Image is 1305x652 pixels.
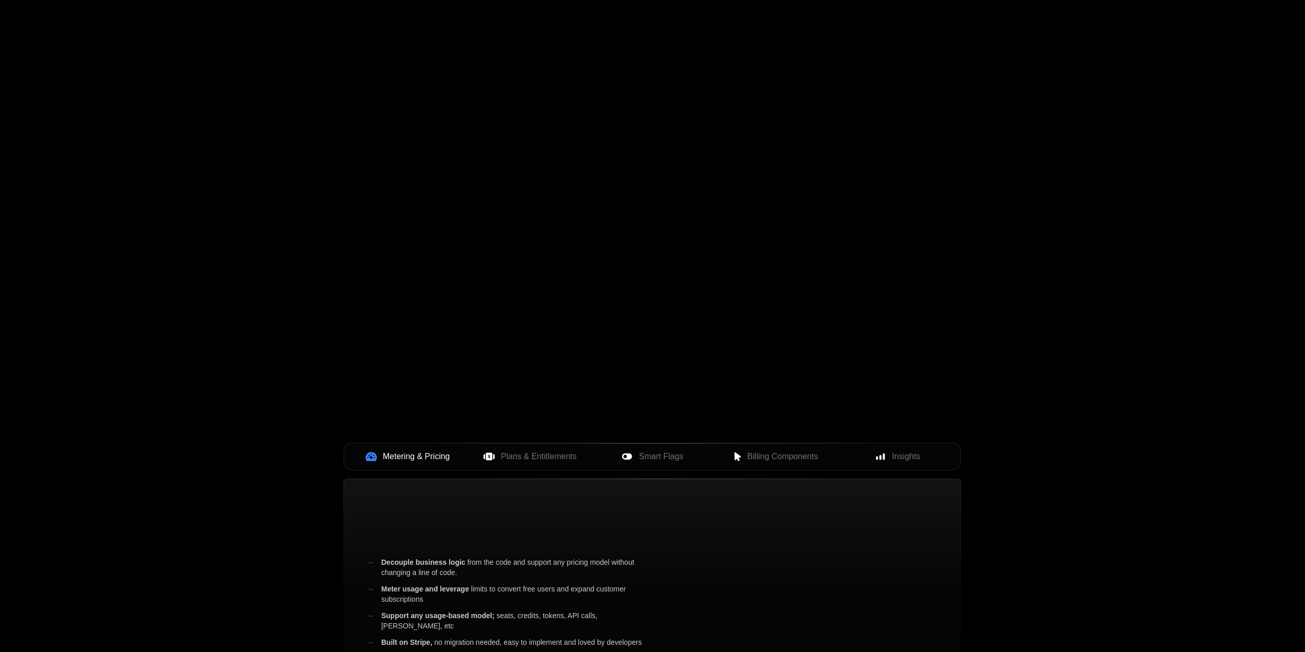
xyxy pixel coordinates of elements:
span: Smart Flags [639,450,683,463]
span: Metering & Pricing [383,450,450,463]
span: Support any usage-based model; [381,611,494,620]
div: from the code and support any pricing model without changing a line of code. [369,557,660,578]
span: Meter usage and leverage [381,585,469,593]
button: Smart Flags [591,445,714,468]
div: limits to convert free users and expand customer subscriptions [369,584,660,604]
button: Metering & Pricing [346,445,469,468]
button: Insights [836,445,959,468]
button: Plans & Entitlements [469,445,591,468]
span: Built on Stripe, [381,638,432,646]
button: Billing Components [714,445,836,468]
span: Plans & Entitlements [501,450,577,463]
span: Billing Components [747,450,818,463]
span: Insights [892,450,920,463]
div: no migration needed, easy to implement and loved by developers [369,637,660,647]
div: seats, credits, tokens, API calls, [PERSON_NAME], etc [369,610,660,631]
span: Decouple business logic [381,558,465,566]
